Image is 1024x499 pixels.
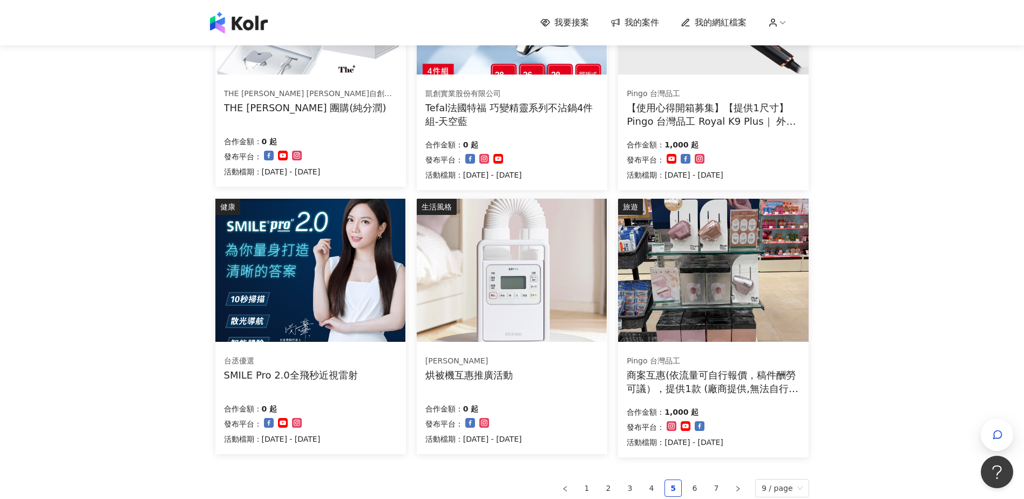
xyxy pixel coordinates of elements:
li: Next Page [729,480,747,497]
button: right [729,480,747,497]
li: 6 [686,480,703,497]
p: 0 起 [463,138,479,151]
div: [PERSON_NAME] [425,356,513,367]
div: Page Size [755,479,809,497]
li: 7 [708,480,725,497]
div: 商案互惠(依流量可自行報價，稿件酬勞可議），提供1款 (廠商提供,無法自行選擇顏色) [627,368,800,395]
div: Pingo 台灣品工 [627,89,799,99]
p: 0 起 [262,402,277,415]
button: left [557,480,574,497]
p: 合作金額： [224,135,262,148]
a: 5 [665,480,681,496]
p: 合作金額： [627,406,664,419]
div: Pingo 台灣品工 [627,356,799,367]
a: 6 [687,480,703,496]
li: 3 [621,480,639,497]
li: Previous Page [557,480,574,497]
div: Tefal法國特福 巧變精靈系列不沾鍋4件組-天空藍 [425,101,599,128]
p: 發布平台： [627,153,664,166]
div: SMILE Pro 2.0全飛秒近視雷射 [224,368,358,382]
p: 發布平台： [627,421,664,434]
img: SMILE Pro 2.0全飛秒近視雷射 [215,199,405,342]
a: 3 [622,480,638,496]
li: 2 [600,480,617,497]
a: 我要接案 [540,17,589,29]
p: 發布平台： [224,150,262,163]
p: 發布平台： [224,417,262,430]
span: 9 / page [762,480,803,497]
span: 我的案件 [625,17,659,29]
img: logo [210,12,268,33]
a: 4 [643,480,660,496]
a: 7 [708,480,724,496]
div: 旅遊 [618,199,643,215]
a: 我的案件 [611,17,659,29]
p: 活動檔期：[DATE] - [DATE] [224,165,321,178]
img: Pingo 台灣品工 TRAVEL Qmini 2.0奈米負離子極輕吹風機 [618,199,808,342]
li: 4 [643,480,660,497]
div: 烘被機互惠推廣活動 [425,368,513,382]
img: 強力烘被機 FK-H1 [417,199,607,342]
div: THE [PERSON_NAME] 團購(純分潤) [224,101,397,114]
p: 活動檔期：[DATE] - [DATE] [425,168,522,181]
a: 2 [600,480,616,496]
p: 1,000 起 [664,406,699,419]
p: 發布平台： [425,153,463,166]
span: left [562,485,568,492]
p: 合作金額： [425,402,463,415]
p: 活動檔期：[DATE] - [DATE] [425,433,522,446]
p: 1,000 起 [664,138,699,151]
div: 【使用心得開箱募集】【提供1尺寸】 Pingo 台灣品工 Royal K9 Plus｜ 外噴式負離子加長電棒-革命進化款 [627,101,800,128]
li: 5 [664,480,682,497]
p: 合作金額： [425,138,463,151]
p: 合作金額： [627,138,664,151]
div: THE [PERSON_NAME] [PERSON_NAME]自創品牌 [224,89,397,99]
a: 1 [579,480,595,496]
a: 我的網紅檔案 [681,17,747,29]
p: 合作金額： [224,402,262,415]
p: 活動檔期：[DATE] - [DATE] [627,168,723,181]
span: right [735,485,741,492]
iframe: Help Scout Beacon - Open [981,456,1013,488]
p: 0 起 [262,135,277,148]
span: 我要接案 [554,17,589,29]
div: 健康 [215,199,240,215]
p: 發布平台： [425,417,463,430]
p: 0 起 [463,402,479,415]
p: 活動檔期：[DATE] - [DATE] [627,436,723,449]
p: 活動檔期：[DATE] - [DATE] [224,433,321,446]
div: 台丞優選 [224,356,358,367]
div: 凱創實業股份有限公司 [425,89,598,99]
div: 生活風格 [417,199,457,215]
span: 我的網紅檔案 [695,17,747,29]
li: 1 [578,480,595,497]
